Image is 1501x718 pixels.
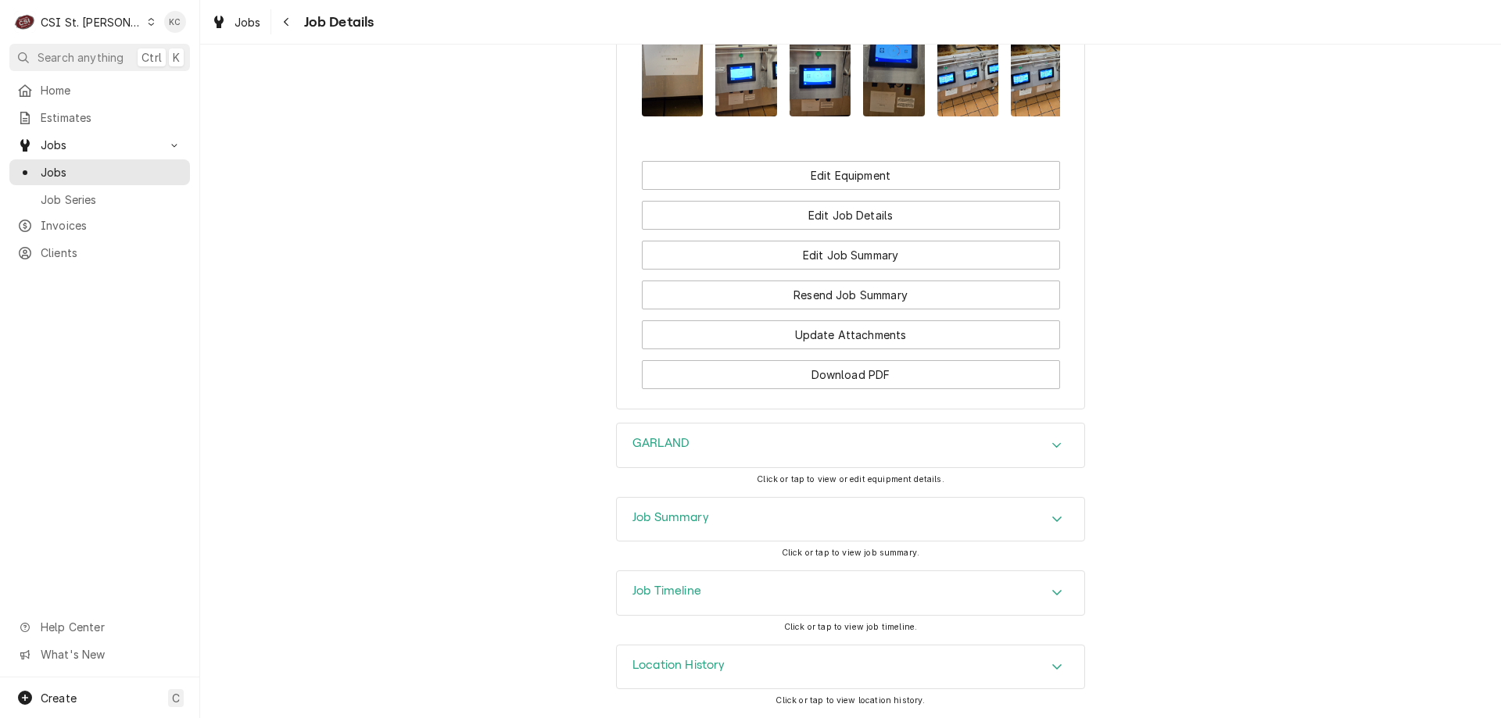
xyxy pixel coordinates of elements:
div: Job Timeline [616,570,1085,616]
div: Job Summary [616,497,1085,542]
a: Jobs [205,9,267,35]
span: Job Details [299,12,374,33]
span: Home [41,82,182,98]
span: Click or tap to view location history. [776,695,925,705]
button: Update Attachments [642,320,1060,349]
a: Clients [9,240,190,266]
div: CSI St. [PERSON_NAME] [41,14,142,30]
button: Accordion Details Expand Trigger [617,645,1084,689]
span: Jobs [41,164,182,180]
span: K [173,49,180,66]
span: Create [41,691,77,705]
button: Edit Job Details [642,201,1060,230]
div: Button Group Row [642,161,1060,190]
span: Search anything [38,49,124,66]
a: Go to Jobs [9,132,190,158]
h3: Job Summary [632,510,709,525]
a: Jobs [9,159,190,185]
span: Ctrl [142,49,162,66]
div: Button Group [642,161,1060,389]
div: GARLAND [616,423,1085,468]
div: C [14,11,36,33]
span: C [172,690,180,706]
span: Help Center [41,619,181,635]
button: Accordion Details Expand Trigger [617,571,1084,615]
span: Job Series [41,191,182,208]
span: Estimates [41,109,182,126]
div: Accordion Header [617,571,1084,615]
div: Kelly Christen's Avatar [164,11,186,33]
button: Edit Job Summary [642,241,1060,270]
span: Click or tap to view or edit equipment details. [757,474,944,484]
div: Button Group Row [642,349,1060,389]
div: Accordion Header [617,645,1084,689]
span: Click or tap to view job summary. [782,548,919,558]
div: KC [164,11,186,33]
div: CSI St. Louis's Avatar [14,11,36,33]
div: Button Group Row [642,270,1060,309]
h3: GARLAND [632,436,690,451]
a: Estimates [9,105,190,130]
h3: Location History [632,658,725,673]
span: What's New [41,646,181,663]
a: Go to Help Center [9,614,190,640]
div: Location History [616,645,1085,690]
button: Resend Job Summary [642,280,1060,309]
button: Navigate back [274,9,299,34]
div: Button Group Row [642,190,1060,230]
h3: Job Timeline [632,584,701,598]
button: Search anythingCtrlK [9,44,190,71]
button: Edit Equipment [642,161,1060,190]
div: Button Group Row [642,230,1060,270]
a: Invoices [9,213,190,238]
a: Home [9,77,190,103]
span: Invoices [41,217,182,234]
span: Jobs [235,14,261,30]
div: Button Group Row [642,309,1060,349]
span: Click or tap to view job timeline. [784,622,917,632]
span: Clients [41,245,182,261]
button: Accordion Details Expand Trigger [617,498,1084,541]
span: Jobs [41,137,159,153]
button: Download PDF [642,360,1060,389]
div: Accordion Header [617,423,1084,467]
a: Go to What's New [9,641,190,667]
button: Accordion Details Expand Trigger [617,423,1084,467]
div: Accordion Header [617,498,1084,541]
a: Job Series [9,187,190,213]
